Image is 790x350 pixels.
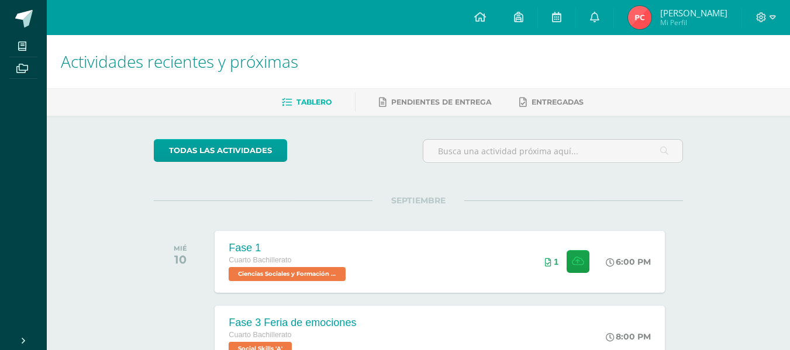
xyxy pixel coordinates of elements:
[296,98,332,106] span: Tablero
[229,331,291,339] span: Cuarto Bachillerato
[606,257,651,267] div: 6:00 PM
[229,267,346,281] span: Ciencias Sociales y Formación Ciudadana 'A'
[282,93,332,112] a: Tablero
[61,50,298,72] span: Actividades recientes y próximas
[379,93,491,112] a: Pendientes de entrega
[174,252,187,266] div: 10
[606,331,651,342] div: 8:00 PM
[554,257,558,266] span: 1
[628,6,651,29] img: 1a7cbac57f94edb6c88ed1cb4fafb6c4.png
[229,242,349,254] div: Fase 1
[372,195,464,206] span: SEPTIEMBRE
[660,7,727,19] span: [PERSON_NAME]
[660,18,727,27] span: Mi Perfil
[174,244,187,252] div: MIÉ
[229,256,291,264] span: Cuarto Bachillerato
[391,98,491,106] span: Pendientes de entrega
[532,98,584,106] span: Entregadas
[519,93,584,112] a: Entregadas
[154,139,287,162] a: todas las Actividades
[423,140,682,162] input: Busca una actividad próxima aquí...
[545,257,558,266] div: Archivos entregados
[229,317,356,329] div: Fase 3 Feria de emociones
